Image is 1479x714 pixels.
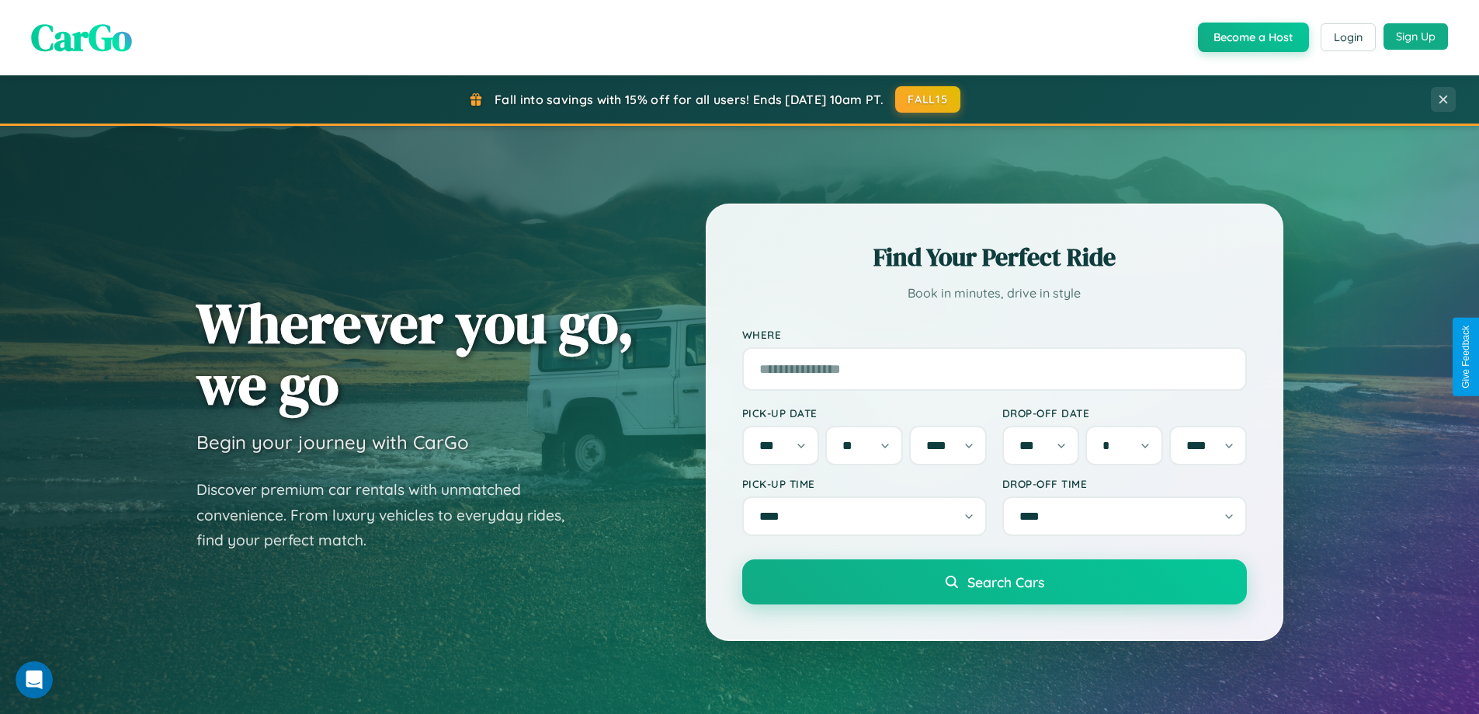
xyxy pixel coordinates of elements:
label: Pick-up Date [742,406,987,420]
iframe: Intercom live chat [16,661,53,698]
label: Drop-off Date [1002,406,1247,420]
button: Search Cars [742,559,1247,604]
h1: Wherever you go, we go [196,292,634,415]
button: Sign Up [1384,23,1448,50]
button: Become a Host [1198,23,1309,52]
h3: Begin your journey with CarGo [196,430,469,454]
label: Pick-up Time [742,477,987,490]
label: Drop-off Time [1002,477,1247,490]
span: CarGo [31,12,132,63]
p: Book in minutes, drive in style [742,282,1247,305]
span: Fall into savings with 15% off for all users! Ends [DATE] 10am PT. [495,92,884,107]
label: Where [742,328,1247,341]
div: Give Feedback [1460,326,1471,388]
h2: Find Your Perfect Ride [742,240,1247,274]
button: FALL15 [895,86,960,113]
p: Discover premium car rentals with unmatched convenience. From luxury vehicles to everyday rides, ... [196,477,585,553]
span: Search Cars [967,573,1044,590]
button: Login [1321,23,1376,51]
